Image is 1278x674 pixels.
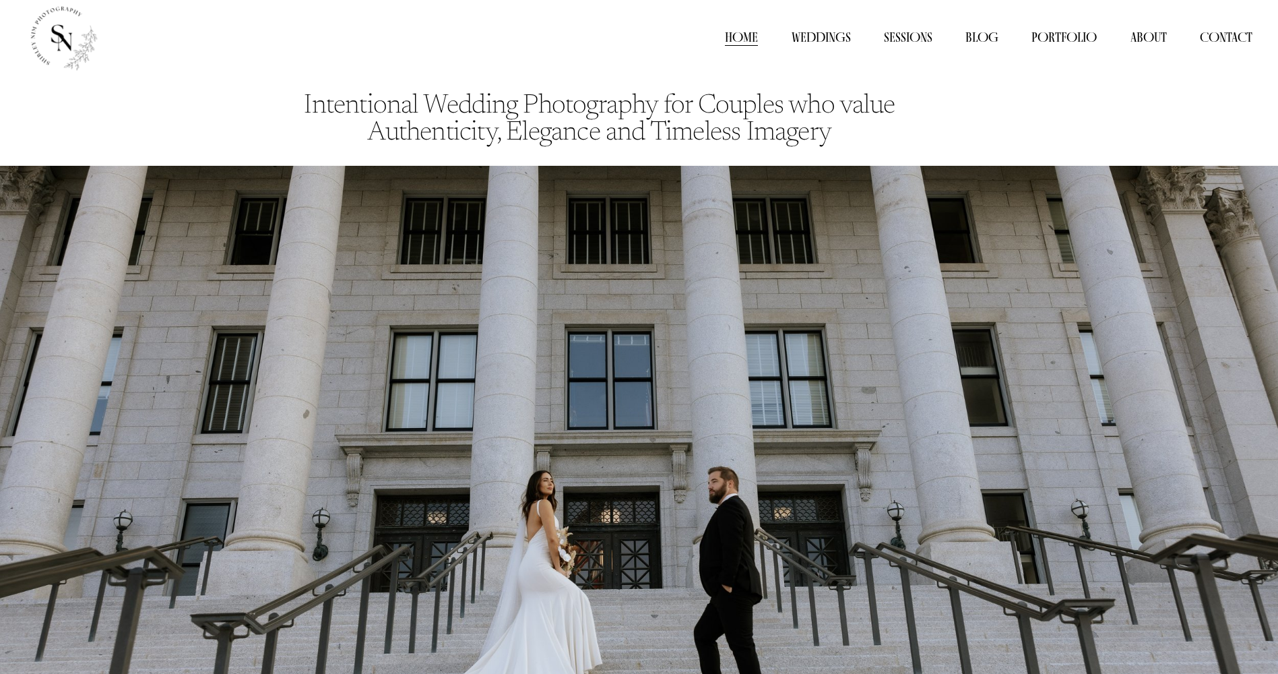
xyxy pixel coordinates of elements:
span: Portfolio [1031,29,1097,46]
a: About [1130,28,1167,47]
img: Shirley Nim Photography [26,1,98,73]
a: Contact [1200,28,1252,47]
a: Sessions [884,28,932,47]
a: folder dropdown [1031,28,1097,47]
a: Home [725,28,758,47]
a: Weddings [792,28,851,47]
code: Intentional Wedding Photography for Couples who value Authenticity, Elegance and Timeless Imagery [304,93,899,147]
a: Blog [965,28,998,47]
